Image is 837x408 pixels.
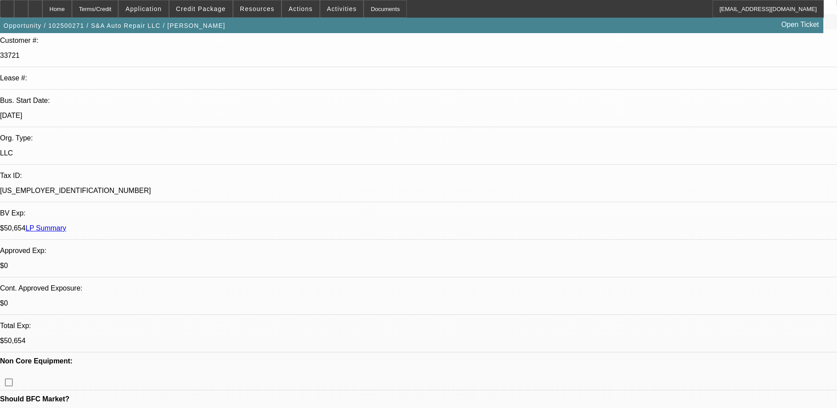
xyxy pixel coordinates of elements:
a: LP Summary [26,224,66,232]
span: Credit Package [176,5,226,12]
a: Open Ticket [778,17,822,32]
span: Opportunity / 102500271 / S&A Auto Repair LLC / [PERSON_NAME] [4,22,225,29]
button: Application [119,0,168,17]
span: Resources [240,5,274,12]
button: Activities [320,0,364,17]
span: Application [125,5,161,12]
span: Activities [327,5,357,12]
button: Resources [233,0,281,17]
span: Actions [289,5,313,12]
button: Actions [282,0,319,17]
button: Credit Package [169,0,233,17]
